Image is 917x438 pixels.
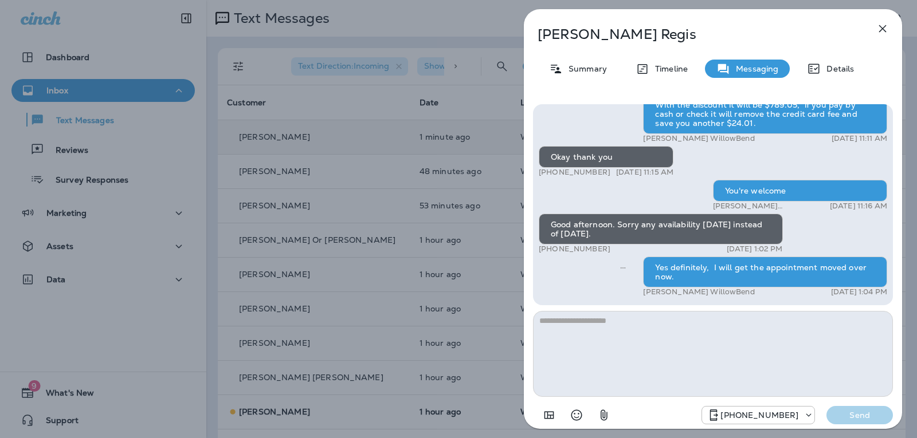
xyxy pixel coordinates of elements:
[643,257,887,287] div: Yes definitely, I will get the appointment moved over now.
[643,94,887,134] div: With the discount it will be $789.05, if you pay by cash or check it will remove the credit card ...
[702,408,814,422] div: +1 (813) 497-4455
[616,168,673,177] p: [DATE] 11:15 AM
[539,244,610,254] p: [PHONE_NUMBER]
[832,134,887,143] p: [DATE] 11:11 AM
[539,214,783,244] div: Good afternoon. Sorry any availability [DATE] instead of [DATE].
[538,26,851,42] p: [PERSON_NAME] Regis
[565,404,588,427] button: Select an emoji
[727,244,783,254] p: [DATE] 1:02 PM
[539,146,673,168] div: Okay thank you
[538,404,561,427] button: Add in a premade template
[720,411,798,420] p: [PHONE_NUMBER]
[831,287,887,297] p: [DATE] 1:04 PM
[563,64,607,73] p: Summary
[713,180,887,202] div: You're welcome
[649,64,688,73] p: Timeline
[643,287,754,297] p: [PERSON_NAME] WillowBend
[643,134,754,143] p: [PERSON_NAME] WillowBend
[821,64,854,73] p: Details
[620,262,626,272] span: Sent
[539,168,610,177] p: [PHONE_NUMBER]
[730,64,778,73] p: Messaging
[713,202,818,211] p: [PERSON_NAME] WillowBend
[830,202,887,211] p: [DATE] 11:16 AM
